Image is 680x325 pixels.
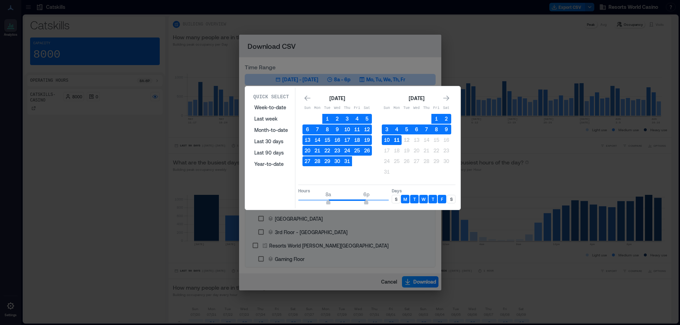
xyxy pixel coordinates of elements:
[441,196,443,202] p: F
[441,93,451,103] button: Go to next month
[412,135,421,145] button: 13
[322,114,332,124] button: 1
[342,124,352,134] button: 10
[412,103,421,113] th: Wednesday
[382,124,392,134] button: 3
[312,105,322,111] p: Mon
[402,156,412,166] button: 26
[302,156,312,166] button: 27
[431,146,441,156] button: 22
[402,146,412,156] button: 19
[332,124,342,134] button: 9
[342,146,352,156] button: 24
[322,124,332,134] button: 8
[431,156,441,166] button: 29
[352,135,362,145] button: 18
[441,114,451,124] button: 2
[431,105,441,111] p: Fri
[250,147,292,158] button: Last 90 days
[342,103,352,113] th: Thursday
[312,103,322,113] th: Monday
[395,196,397,202] p: S
[342,135,352,145] button: 17
[362,146,372,156] button: 26
[402,103,412,113] th: Tuesday
[392,105,402,111] p: Mon
[382,146,392,156] button: 17
[362,103,372,113] th: Saturday
[332,146,342,156] button: 23
[352,105,362,111] p: Fri
[392,103,402,113] th: Monday
[332,156,342,166] button: 30
[412,124,421,134] button: 6
[342,105,352,111] p: Thu
[312,135,322,145] button: 14
[352,114,362,124] button: 4
[302,103,312,113] th: Sunday
[382,167,392,177] button: 31
[392,156,402,166] button: 25
[312,124,322,134] button: 7
[302,105,312,111] p: Sun
[402,105,412,111] p: Tue
[302,93,312,103] button: Go to previous month
[302,146,312,156] button: 20
[412,156,421,166] button: 27
[402,135,412,145] button: 12
[382,135,392,145] button: 10
[407,94,426,103] div: [DATE]
[441,156,451,166] button: 30
[322,105,332,111] p: Tue
[332,135,342,145] button: 16
[431,103,441,113] th: Friday
[421,103,431,113] th: Thursday
[298,188,389,193] p: Hours
[450,196,453,202] p: S
[421,146,431,156] button: 21
[421,105,431,111] p: Thu
[431,124,441,134] button: 8
[312,146,322,156] button: 21
[332,114,342,124] button: 2
[403,196,407,202] p: M
[352,124,362,134] button: 11
[432,196,434,202] p: T
[362,105,372,111] p: Sat
[441,105,451,111] p: Sat
[332,105,342,111] p: Wed
[382,103,392,113] th: Sunday
[441,124,451,134] button: 9
[413,196,416,202] p: T
[441,146,451,156] button: 23
[402,124,412,134] button: 5
[392,135,402,145] button: 11
[250,102,292,113] button: Week-to-date
[421,124,431,134] button: 7
[421,135,431,145] button: 14
[362,135,372,145] button: 19
[431,135,441,145] button: 15
[392,188,455,193] p: Days
[250,158,292,170] button: Year-to-date
[302,135,312,145] button: 13
[250,124,292,136] button: Month-to-date
[250,136,292,147] button: Last 30 days
[392,146,402,156] button: 18
[421,196,426,202] p: W
[441,135,451,145] button: 16
[325,191,331,197] span: 8a
[332,103,342,113] th: Wednesday
[362,114,372,124] button: 5
[342,156,352,166] button: 31
[362,124,372,134] button: 12
[352,146,362,156] button: 25
[363,191,369,197] span: 6p
[392,124,402,134] button: 4
[421,156,431,166] button: 28
[253,93,289,100] p: Quick Select
[382,105,392,111] p: Sun
[322,135,332,145] button: 15
[322,103,332,113] th: Tuesday
[412,105,421,111] p: Wed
